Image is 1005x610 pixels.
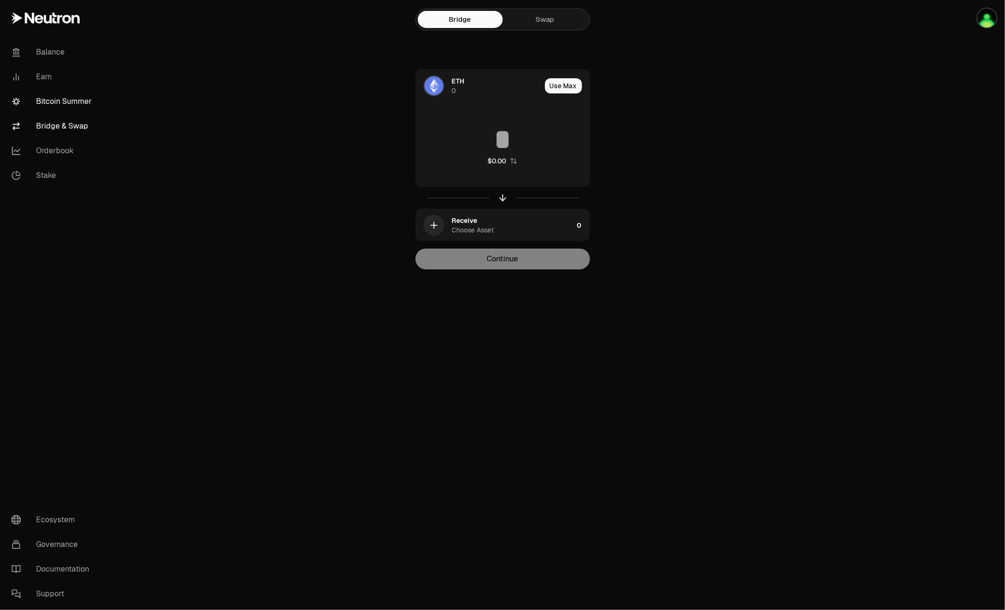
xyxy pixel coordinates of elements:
a: Stake [4,163,102,188]
div: Choose Asset [452,225,494,235]
a: Bitcoin Summer [4,89,102,114]
a: Earn [4,65,102,89]
a: Swap [503,11,588,28]
a: Governance [4,532,102,557]
a: Documentation [4,557,102,582]
img: saga [977,9,996,28]
a: Bridge [418,11,503,28]
span: ETH [452,76,465,86]
a: Ecosystem [4,508,102,532]
div: $0.00 [488,156,506,166]
div: Receive [452,216,478,225]
button: Use Max [545,78,582,93]
a: Support [4,582,102,606]
button: $0.00 [488,156,517,166]
button: ReceiveChoose Asset0 [416,209,590,241]
div: 0 [452,86,456,95]
div: ETH LogoETH0 [416,70,541,102]
img: ETH Logo [424,76,443,95]
a: Orderbook [4,139,102,163]
a: Balance [4,40,102,65]
div: ReceiveChoose Asset [416,209,573,241]
a: Bridge & Swap [4,114,102,139]
div: 0 [577,209,590,241]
